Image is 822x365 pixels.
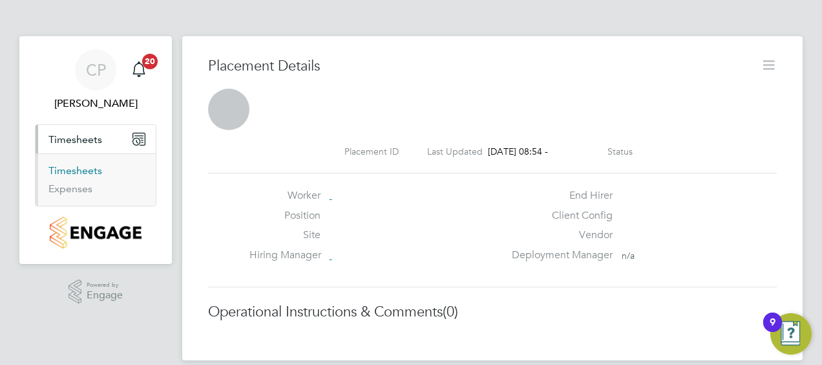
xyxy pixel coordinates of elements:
a: Go to home page [35,217,156,249]
nav: Main navigation [19,36,172,264]
img: countryside-properties-logo-retina.png [50,217,141,249]
label: Site [249,228,321,242]
div: Timesheets [36,153,156,206]
span: Connor Pattenden [35,96,156,111]
label: Deployment Manager [504,249,613,262]
label: Client Config [504,209,613,223]
span: Powered by [87,280,123,291]
span: 20 [142,54,158,69]
span: CP [86,61,106,78]
button: Timesheets [36,125,156,153]
a: CP[PERSON_NAME] [35,49,156,111]
label: Last Updated [427,146,483,157]
a: Timesheets [48,164,102,177]
a: Powered byEngage [68,280,123,304]
label: Worker [249,189,321,203]
label: End Hirer [504,189,613,203]
button: Open Resource Center, 9 new notifications [770,313,812,355]
label: Status [607,146,633,157]
a: Expenses [48,182,92,195]
div: 9 [770,322,775,339]
span: [DATE] 08:54 - [488,146,548,157]
span: Engage [87,290,123,301]
label: Placement ID [344,146,399,157]
h3: Operational Instructions & Comments [208,303,777,322]
label: Hiring Manager [249,249,321,262]
h3: Placement Details [208,57,751,76]
label: Position [249,209,321,223]
a: 20 [126,49,152,91]
span: (0) [443,303,458,320]
label: Vendor [504,228,613,242]
span: Timesheets [48,133,102,146]
span: n/a [622,250,635,261]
